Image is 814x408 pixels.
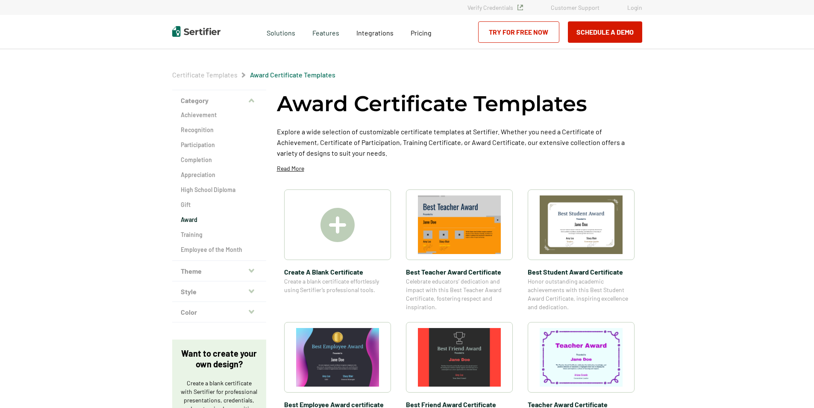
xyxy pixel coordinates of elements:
[181,201,258,209] a: Gift
[181,171,258,179] a: Appreciation
[356,27,394,37] a: Integrations
[172,111,266,261] div: Category
[181,245,258,254] a: Employee of the Month
[478,21,559,43] a: Try for Free Now
[172,281,266,302] button: Style
[406,266,513,277] span: Best Teacher Award Certificate​
[517,5,523,10] img: Verified
[406,189,513,311] a: Best Teacher Award Certificate​Best Teacher Award Certificate​Celebrate educators’ dedication and...
[277,164,304,173] p: Read More
[627,4,642,11] a: Login
[540,195,623,254] img: Best Student Award Certificate​
[551,4,599,11] a: Customer Support
[172,71,335,79] div: Breadcrumb
[284,277,391,294] span: Create a blank certificate effortlessly using Sertifier’s professional tools.
[181,111,258,119] a: Achievement
[172,71,238,79] a: Certificate Templates
[277,90,587,118] h1: Award Certificate Templates
[411,27,432,37] a: Pricing
[172,90,266,111] button: Category
[181,348,258,370] p: Want to create your own design?
[181,126,258,134] a: Recognition
[267,27,295,37] span: Solutions
[528,277,635,311] span: Honor outstanding academic achievements with this Best Student Award Certificate, inspiring excel...
[181,156,258,164] a: Completion
[540,328,623,387] img: Teacher Award Certificate
[418,195,501,254] img: Best Teacher Award Certificate​
[356,29,394,37] span: Integrations
[172,26,220,37] img: Sertifier | Digital Credentialing Platform
[250,71,335,79] a: Award Certificate Templates
[528,189,635,311] a: Best Student Award Certificate​Best Student Award Certificate​Honor outstanding academic achievem...
[181,216,258,224] a: Award
[411,29,432,37] span: Pricing
[277,126,642,158] p: Explore a wide selection of customizable certificate templates at Sertifier. Whether you need a C...
[284,266,391,277] span: Create A Blank Certificate
[312,27,339,37] span: Features
[181,186,258,194] a: High School Diploma
[296,328,379,387] img: Best Employee Award certificate​
[172,302,266,322] button: Color
[528,266,635,277] span: Best Student Award Certificate​
[467,4,523,11] a: Verify Credentials
[181,141,258,149] a: Participation
[418,328,501,387] img: Best Friend Award Certificate​
[172,261,266,281] button: Theme
[320,208,355,242] img: Create A Blank Certificate
[406,277,513,311] span: Celebrate educators’ dedication and impact with this Best Teacher Award Certificate, fostering re...
[181,231,258,239] a: Training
